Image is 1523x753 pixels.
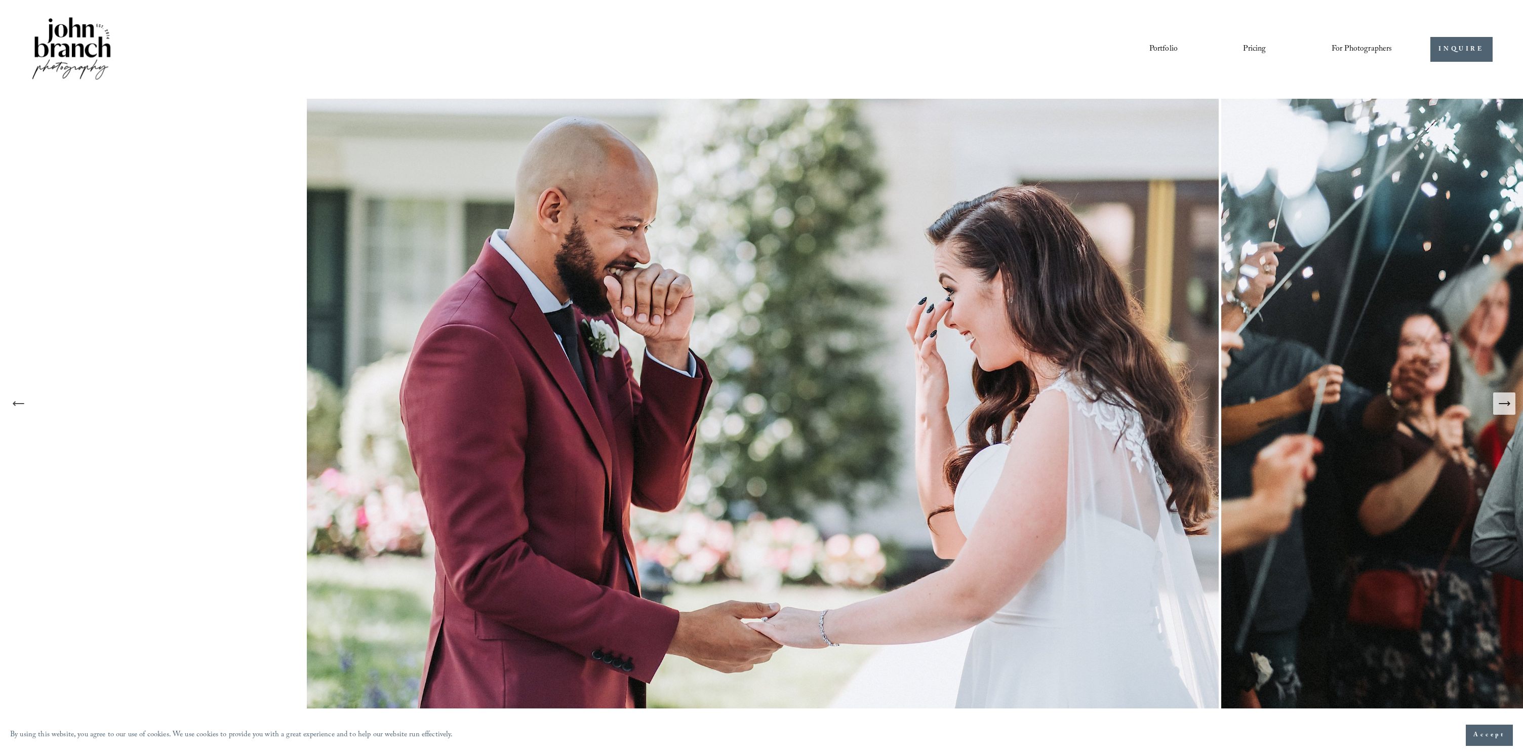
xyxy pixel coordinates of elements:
span: Accept [1473,730,1505,740]
button: Previous Slide [8,392,30,415]
a: Pricing [1243,41,1266,58]
a: INQUIRE [1430,37,1493,62]
button: Accept [1466,725,1513,746]
a: Portfolio [1149,41,1178,58]
a: folder dropdown [1332,41,1392,58]
p: By using this website, you agree to our use of cookies. We use cookies to provide you with a grea... [10,728,453,743]
img: Intimate Raleigh Wedding Photography [307,99,1221,708]
img: John Branch IV Photography [30,15,112,84]
span: For Photographers [1332,42,1392,57]
button: Next Slide [1493,392,1515,415]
